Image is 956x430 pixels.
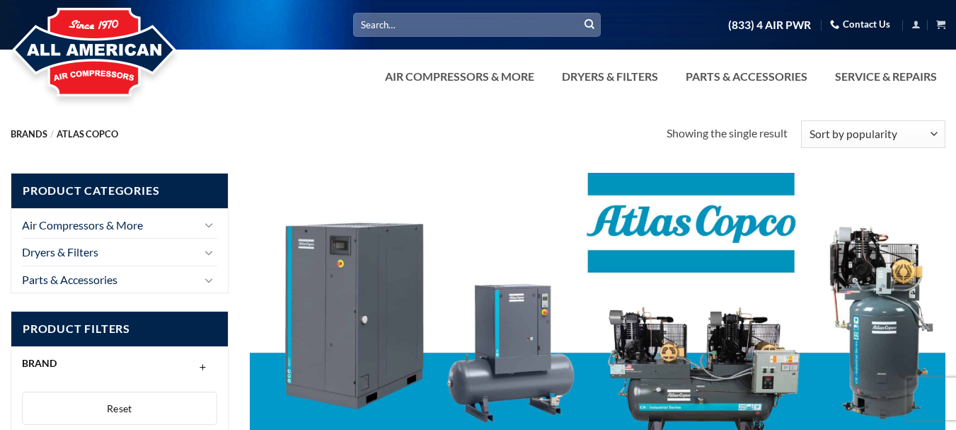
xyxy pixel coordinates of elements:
[200,244,217,261] button: Toggle
[22,239,197,266] a: Dryers & Filters
[200,216,217,233] button: Toggle
[677,62,816,91] a: Parts & Accessories
[579,14,600,35] button: Submit
[376,62,543,91] a: Air Compressors & More
[11,312,228,346] span: Product Filters
[827,62,945,91] a: Service & Repairs
[667,124,788,142] p: Showing the single result
[801,120,945,148] select: Shop order
[11,174,228,208] span: Product Categories
[911,16,921,33] a: Login
[553,62,667,91] a: Dryers & Filters
[353,13,601,36] input: Search…
[22,212,197,239] a: Air Compressors & More
[107,402,132,414] span: Reset
[22,266,197,293] a: Parts & Accessories
[728,13,811,38] a: (833) 4 AIR PWR
[22,392,217,426] button: Reset
[200,271,217,288] button: Toggle
[22,357,57,369] span: Brand
[50,128,54,140] span: /
[830,13,890,35] a: Contact Us
[936,16,945,33] a: View cart
[11,129,667,140] nav: Breadcrumb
